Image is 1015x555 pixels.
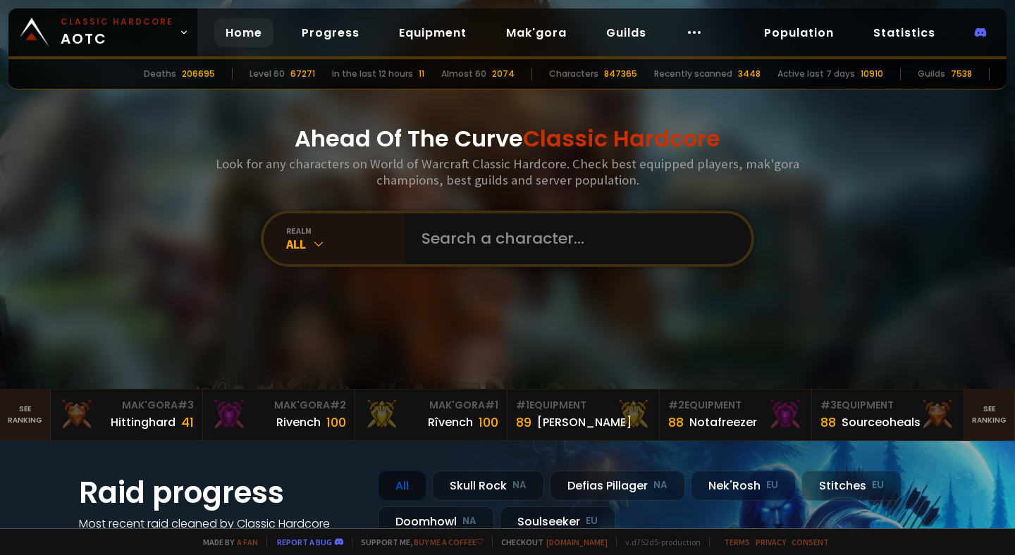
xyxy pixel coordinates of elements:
h3: Look for any characters on World of Warcraft Classic Hardcore. Check best equipped players, mak'g... [210,156,805,188]
div: 88 [668,413,684,432]
div: Equipment [516,398,651,413]
div: 7538 [951,68,972,80]
span: # 3 [820,398,837,412]
a: Mak'Gora#3Hittinghard41 [51,389,203,440]
div: 10910 [861,68,883,80]
div: Doomhowl [378,506,494,537]
div: Skull Rock [432,470,544,501]
span: # 2 [330,398,346,412]
small: EU [766,478,778,492]
span: Support me, [352,537,484,547]
div: Almost 60 [441,68,486,80]
div: [PERSON_NAME] [537,413,632,431]
div: Mak'Gora [211,398,346,413]
div: Guilds [918,68,945,80]
span: # 1 [516,398,529,412]
div: 100 [326,413,346,432]
span: # 3 [178,398,194,412]
div: Stitches [801,470,902,501]
a: Mak'Gora#2Rivench100 [203,389,355,440]
div: In the last 12 hours [332,68,413,80]
div: Level 60 [250,68,285,80]
div: Deaths [144,68,176,80]
span: Checkout [492,537,608,547]
a: #3Equipment88Sourceoheals [812,389,964,440]
div: Defias Pillager [550,470,685,501]
h4: Most recent raid cleaned by Classic Hardcore guilds [79,515,361,550]
a: a fan [237,537,258,547]
a: #2Equipment88Notafreezer [660,389,812,440]
div: 206695 [182,68,215,80]
a: Guilds [595,18,658,47]
div: Mak'Gora [364,398,498,413]
div: Sourceoheals [842,413,921,431]
a: Seeranking [964,389,1015,440]
div: Notafreezer [689,413,757,431]
h1: Raid progress [79,470,361,515]
div: 2074 [492,68,515,80]
span: Made by [195,537,258,547]
div: 847365 [604,68,637,80]
a: Privacy [756,537,786,547]
small: EU [586,514,598,528]
span: v. d752d5 - production [616,537,701,547]
div: Active last 7 days [777,68,855,80]
a: Population [753,18,845,47]
div: 41 [181,413,194,432]
div: Rivench [276,413,321,431]
div: 89 [516,413,531,432]
a: Mak'gora [495,18,578,47]
div: All [378,470,426,501]
a: #1Equipment89[PERSON_NAME] [508,389,660,440]
div: 88 [820,413,836,432]
span: # 2 [668,398,684,412]
div: realm [286,225,405,236]
div: 67271 [290,68,315,80]
div: Soulseeker [500,506,615,537]
a: Statistics [862,18,947,47]
a: Report a bug [277,537,332,547]
small: NA [462,514,476,528]
div: Recently scanned [654,68,732,80]
div: Mak'Gora [59,398,194,413]
a: Progress [290,18,371,47]
span: # 1 [485,398,498,412]
div: All [286,236,405,252]
a: Consent [792,537,829,547]
div: Nek'Rosh [691,470,796,501]
div: Rîvench [428,413,473,431]
div: 100 [479,413,498,432]
a: Terms [724,537,750,547]
div: Hittinghard [111,413,176,431]
div: 3448 [738,68,761,80]
div: Equipment [820,398,955,413]
div: Characters [549,68,598,80]
a: Buy me a coffee [414,537,484,547]
small: EU [872,478,884,492]
a: Equipment [388,18,478,47]
span: Classic Hardcore [523,123,720,154]
small: NA [512,478,527,492]
a: [DOMAIN_NAME] [546,537,608,547]
small: NA [653,478,668,492]
span: AOTC [61,15,173,49]
a: Classic HardcoreAOTC [8,8,197,56]
h1: Ahead Of The Curve [295,122,720,156]
a: Mak'Gora#1Rîvench100 [355,389,508,440]
small: Classic Hardcore [61,15,173,28]
div: Equipment [668,398,803,413]
input: Search a character... [413,213,734,264]
a: Home [214,18,273,47]
div: 11 [419,68,424,80]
